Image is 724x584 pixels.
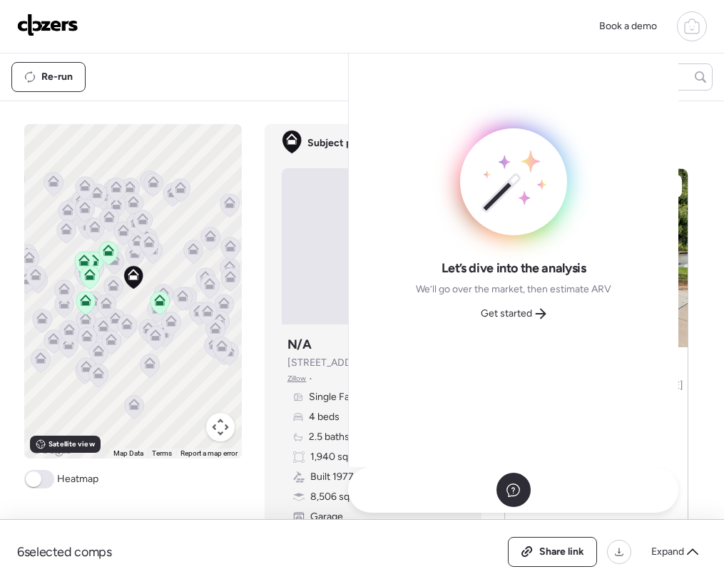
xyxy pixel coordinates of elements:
span: Book a demo [599,20,657,32]
span: [STREET_ADDRESS][MEDICAL_DATA] [287,356,459,370]
a: Open this area in Google Maps (opens a new window) [28,440,75,459]
span: Share link [539,545,584,559]
span: Get started [481,307,532,321]
span: 4 beds [309,410,340,424]
span: Subject property [307,136,386,150]
span: 6 selected comps [17,543,112,560]
img: Logo [17,14,78,36]
span: 8,506 sqft lot [310,490,370,504]
span: Satellite view [49,439,94,450]
span: Re-run [41,70,73,84]
span: Zillow [287,373,307,384]
span: Single Family [309,390,367,404]
a: Report a map error [180,449,238,457]
span: • [309,373,312,384]
button: Map Data [113,449,143,459]
h3: N/A [287,336,312,353]
img: Google [28,440,75,459]
span: Expand [651,545,684,559]
button: Map camera controls [206,413,235,441]
span: Garage [310,510,343,524]
span: 1,940 sqft [310,450,355,464]
span: 2.5 baths [309,430,350,444]
span: Heatmap [57,472,98,486]
a: Terms (opens in new tab) [152,449,172,457]
span: -4 yr [583,518,605,533]
span: Let’s dive into the analysis [442,260,586,277]
span: We’ll go over the market, then estimate ARV [416,282,611,297]
span: Built 1977 [310,470,354,484]
span: Built 1973 [534,518,577,533]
